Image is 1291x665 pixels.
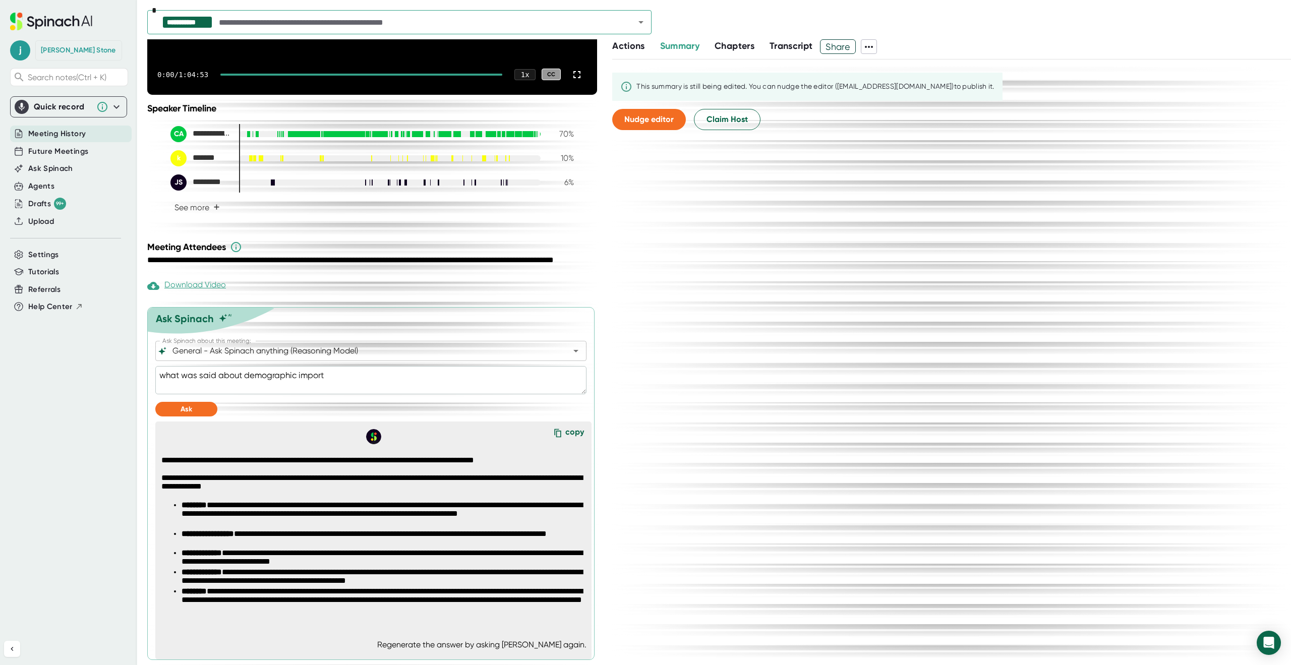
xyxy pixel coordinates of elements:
[34,102,91,112] div: Quick record
[28,301,73,313] span: Help Center
[694,109,760,130] button: Claim Host
[41,46,116,55] div: Jeremy Stone
[181,405,192,413] span: Ask
[170,126,187,142] div: CA
[1257,631,1281,655] div: Open Intercom Messenger
[147,241,600,253] div: Meeting Attendees
[170,199,224,216] button: See more+
[549,153,574,163] div: 10 %
[624,114,674,124] span: Nudge editor
[634,15,648,29] button: Open
[514,69,536,80] div: 1 x
[28,249,59,261] button: Settings
[565,427,584,441] div: copy
[28,266,59,278] button: Tutorials
[147,103,597,114] div: Speaker Timeline
[28,301,83,313] button: Help Center
[549,129,574,139] div: 70 %
[612,109,686,130] button: Nudge editor
[155,402,217,416] button: Ask
[10,40,30,61] span: j
[170,150,231,166] div: knaylor
[170,174,187,191] div: JS
[28,216,54,227] button: Upload
[170,150,187,166] div: k
[820,39,856,54] button: Share
[156,313,214,325] div: Ask Spinach
[28,180,54,192] button: Agents
[715,39,754,53] button: Chapters
[147,280,226,292] div: Download Video
[820,38,855,55] span: Share
[28,146,88,157] button: Future Meetings
[612,39,644,53] button: Actions
[28,128,86,140] button: Meeting History
[377,640,586,649] div: Regenerate the answer by asking [PERSON_NAME] again.
[28,73,125,82] span: Search notes (Ctrl + K)
[170,344,554,358] input: What can we do to help?
[715,40,754,51] span: Chapters
[770,40,813,51] span: Transcript
[54,198,66,210] div: 99+
[170,174,231,191] div: Jon Scott
[549,177,574,187] div: 6 %
[213,203,220,211] span: +
[660,39,699,53] button: Summary
[612,40,644,51] span: Actions
[707,113,748,126] span: Claim Host
[636,82,994,91] div: This summary is still being edited. You can nudge the editor ([EMAIL_ADDRESS][DOMAIN_NAME]) to pu...
[28,198,66,210] button: Drafts 99+
[28,163,73,174] button: Ask Spinach
[157,71,208,79] div: 0:00 / 1:04:53
[15,97,123,117] div: Quick record
[155,366,586,394] textarea: what was said about demographic import
[28,284,61,295] button: Referrals
[28,198,66,210] div: Drafts
[660,40,699,51] span: Summary
[569,344,583,358] button: Open
[4,641,20,657] button: Collapse sidebar
[770,39,813,53] button: Transcript
[542,69,561,80] div: CC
